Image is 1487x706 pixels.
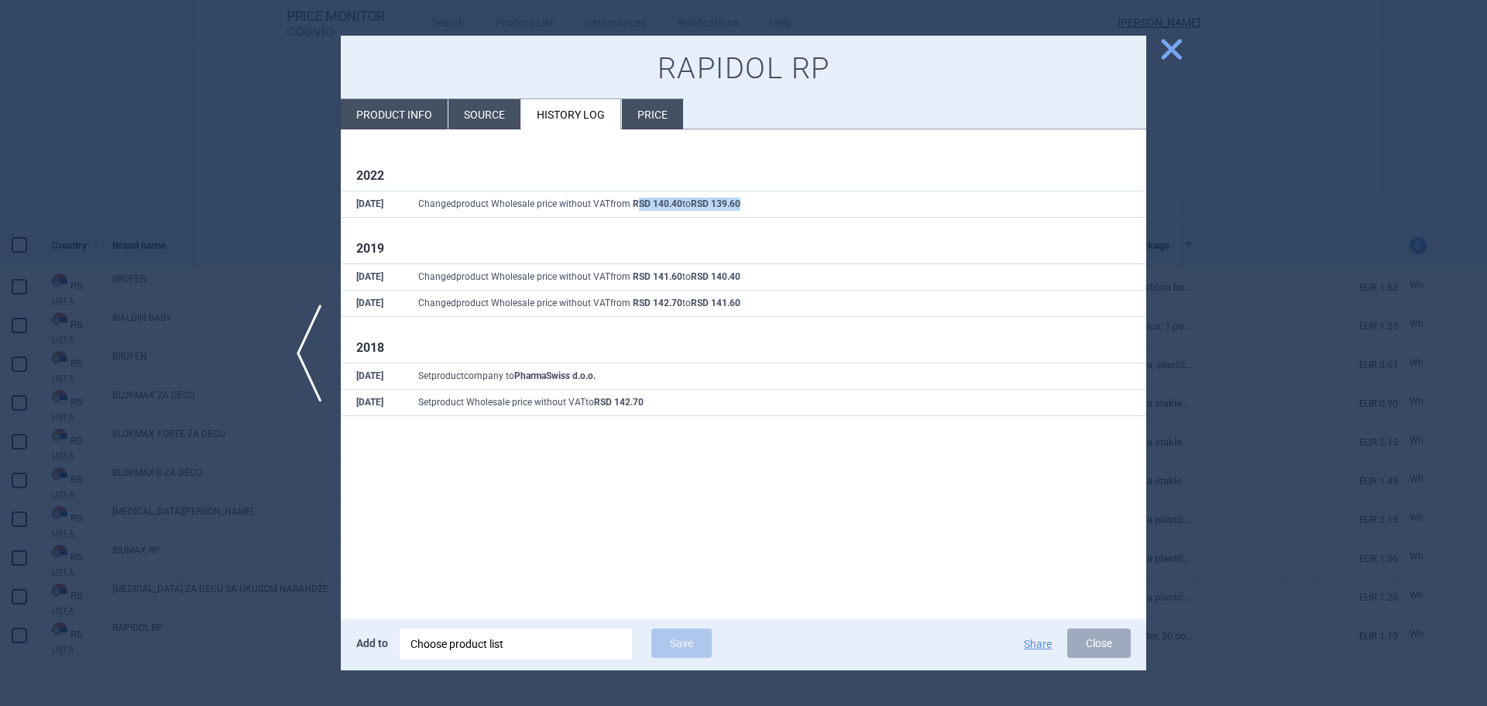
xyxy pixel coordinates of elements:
[341,389,403,415] th: [DATE]
[594,397,644,408] strong: RSD 142.70
[356,168,1131,183] h1: 2022
[418,271,740,282] span: Changed product Wholesale price without VAT from to
[356,629,388,658] p: Add to
[651,629,712,658] button: Save
[418,198,740,209] span: Changed product Wholesale price without VAT from to
[1067,629,1131,658] button: Close
[448,99,520,129] li: Source
[341,291,403,317] th: [DATE]
[633,271,682,282] strong: RSD 141.60
[356,51,1131,87] h1: RAPIDOL RP
[418,298,740,308] span: Changed product Wholesale price without VAT from to
[418,370,596,381] span: Set product company to
[356,340,1131,355] h1: 2018
[1024,639,1052,649] button: Share
[418,397,644,408] span: Set product Wholesale price without VAT to
[633,298,682,308] strong: RSD 142.70
[691,298,740,308] strong: RSD 141.60
[633,198,682,209] strong: RSD 140.40
[341,264,403,291] th: [DATE]
[356,241,1131,256] h1: 2019
[341,99,448,129] li: Product info
[400,629,632,660] div: Choose product list
[410,629,621,660] div: Choose product list
[341,363,403,390] th: [DATE]
[691,198,740,209] strong: RSD 139.60
[514,370,596,381] strong: PharmaSwiss d.o.o.
[341,191,403,218] th: [DATE]
[521,99,621,129] li: History log
[622,99,683,129] li: Price
[691,271,740,282] strong: RSD 140.40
